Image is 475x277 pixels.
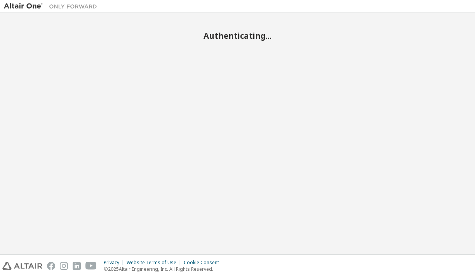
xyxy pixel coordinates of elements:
[127,260,184,266] div: Website Terms of Use
[4,2,101,10] img: Altair One
[104,266,224,272] p: © 2025 Altair Engineering, Inc. All Rights Reserved.
[60,262,68,270] img: instagram.svg
[85,262,97,270] img: youtube.svg
[47,262,55,270] img: facebook.svg
[2,262,42,270] img: altair_logo.svg
[184,260,224,266] div: Cookie Consent
[73,262,81,270] img: linkedin.svg
[4,31,471,41] h2: Authenticating...
[104,260,127,266] div: Privacy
